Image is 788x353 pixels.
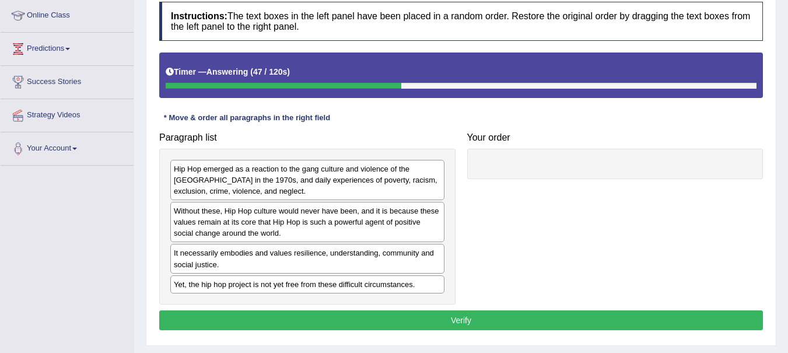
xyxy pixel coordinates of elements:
button: Verify [159,310,763,330]
div: It necessarily embodies and values resilience, understanding, community and social justice. [170,244,444,273]
div: Hip Hop emerged as a reaction to the gang culture and violence of the [GEOGRAPHIC_DATA] in the 19... [170,160,444,200]
b: Answering [206,67,248,76]
h4: The text boxes in the left panel have been placed in a random order. Restore the original order b... [159,2,763,41]
div: * Move & order all paragraphs in the right field [159,113,335,124]
a: Predictions [1,33,134,62]
div: Yet, the hip hop project is not yet free from these difficult circumstances. [170,275,444,293]
a: Your Account [1,132,134,162]
b: ) [287,67,290,76]
b: ( [250,67,253,76]
div: Without these, Hip Hop culture would never have been, and it is because these values remain at it... [170,202,444,242]
a: Strategy Videos [1,99,134,128]
b: 47 / 120s [253,67,287,76]
b: Instructions: [171,11,227,21]
a: Success Stories [1,66,134,95]
h5: Timer — [166,68,290,76]
h4: Paragraph list [159,132,456,143]
h4: Your order [467,132,764,143]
